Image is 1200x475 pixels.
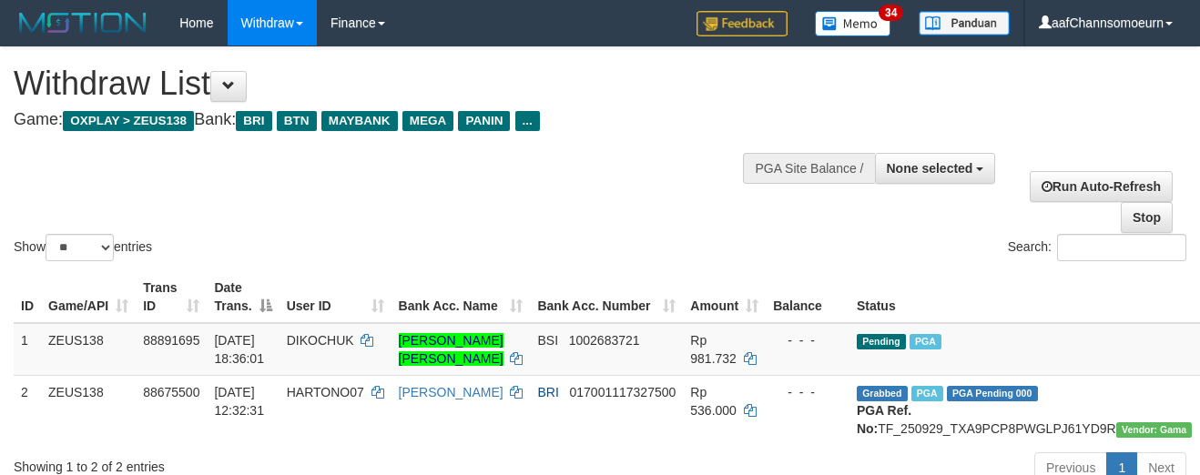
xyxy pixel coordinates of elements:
[1057,234,1186,261] input: Search:
[392,271,531,323] th: Bank Acc. Name: activate to sort column ascending
[815,11,891,36] img: Button%20Memo.svg
[910,334,941,349] span: Marked by aafsolysreylen
[690,333,737,366] span: Rp 981.732
[697,11,788,36] img: Feedback.jpg
[41,375,136,445] td: ZEUS138
[287,385,364,399] span: HARTONO07
[683,271,766,323] th: Amount: activate to sort column ascending
[773,331,842,349] div: - - -
[207,271,279,323] th: Date Trans.: activate to sort column descending
[569,333,640,348] span: Copy 1002683721 to clipboard
[14,66,782,102] h1: Withdraw List
[1030,171,1173,202] a: Run Auto-Refresh
[287,333,354,348] span: DIKOCHUK
[569,385,676,399] span: Copy 017001117327500 to clipboard
[214,385,264,418] span: [DATE] 12:32:31
[887,161,973,176] span: None selected
[849,271,1200,323] th: Status
[537,333,558,348] span: BSI
[690,385,737,418] span: Rp 536.000
[143,385,199,399] span: 88675500
[849,375,1200,445] td: TF_250929_TXA9PCP8PWGLPJ61YD9R
[46,234,114,261] select: Showentries
[919,11,1010,35] img: panduan.png
[879,5,903,21] span: 34
[280,271,392,323] th: User ID: activate to sort column ascending
[402,111,454,131] span: MEGA
[214,333,264,366] span: [DATE] 18:36:01
[857,386,908,401] span: Grabbed
[14,271,41,323] th: ID
[458,111,510,131] span: PANIN
[14,111,782,129] h4: Game: Bank:
[857,403,911,436] b: PGA Ref. No:
[236,111,271,131] span: BRI
[143,333,199,348] span: 88891695
[773,383,842,401] div: - - -
[1121,202,1173,233] a: Stop
[743,153,874,184] div: PGA Site Balance /
[321,111,398,131] span: MAYBANK
[1008,234,1186,261] label: Search:
[947,386,1038,401] span: PGA Pending
[136,271,207,323] th: Trans ID: activate to sort column ascending
[1116,422,1193,438] span: Vendor URL: https://trx31.1velocity.biz
[857,334,906,349] span: Pending
[277,111,317,131] span: BTN
[41,271,136,323] th: Game/API: activate to sort column ascending
[399,333,503,366] a: [PERSON_NAME] [PERSON_NAME]
[515,111,540,131] span: ...
[14,323,41,376] td: 1
[14,234,152,261] label: Show entries
[41,323,136,376] td: ZEUS138
[530,271,683,323] th: Bank Acc. Number: activate to sort column ascending
[537,385,558,399] span: BRI
[875,153,996,184] button: None selected
[63,111,194,131] span: OXPLAY > ZEUS138
[14,375,41,445] td: 2
[14,9,152,36] img: MOTION_logo.png
[911,386,943,401] span: Marked by aaftrukkakada
[766,271,849,323] th: Balance
[399,385,503,399] a: [PERSON_NAME]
